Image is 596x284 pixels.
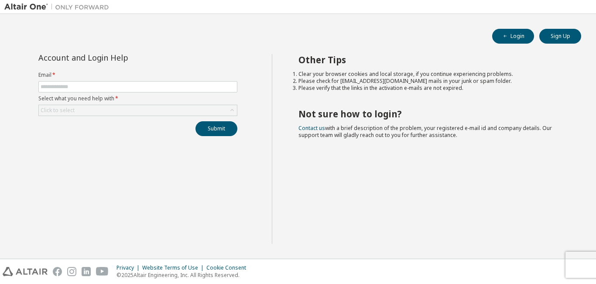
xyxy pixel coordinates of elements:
[3,267,48,276] img: altair_logo.svg
[492,29,534,44] button: Login
[298,85,566,92] li: Please verify that the links in the activation e-mails are not expired.
[298,108,566,120] h2: Not sure how to login?
[206,264,251,271] div: Cookie Consent
[41,107,75,114] div: Click to select
[4,3,113,11] img: Altair One
[298,124,552,139] span: with a brief description of the problem, your registered e-mail id and company details. Our suppo...
[195,121,237,136] button: Submit
[298,124,325,132] a: Contact us
[38,72,237,79] label: Email
[53,267,62,276] img: facebook.svg
[116,271,251,279] p: © 2025 Altair Engineering, Inc. All Rights Reserved.
[67,267,76,276] img: instagram.svg
[82,267,91,276] img: linkedin.svg
[96,267,109,276] img: youtube.svg
[38,95,237,102] label: Select what you need help with
[142,264,206,271] div: Website Terms of Use
[38,54,198,61] div: Account and Login Help
[298,71,566,78] li: Clear your browser cookies and local storage, if you continue experiencing problems.
[539,29,581,44] button: Sign Up
[39,105,237,116] div: Click to select
[116,264,142,271] div: Privacy
[298,54,566,65] h2: Other Tips
[298,78,566,85] li: Please check for [EMAIL_ADDRESS][DOMAIN_NAME] mails in your junk or spam folder.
